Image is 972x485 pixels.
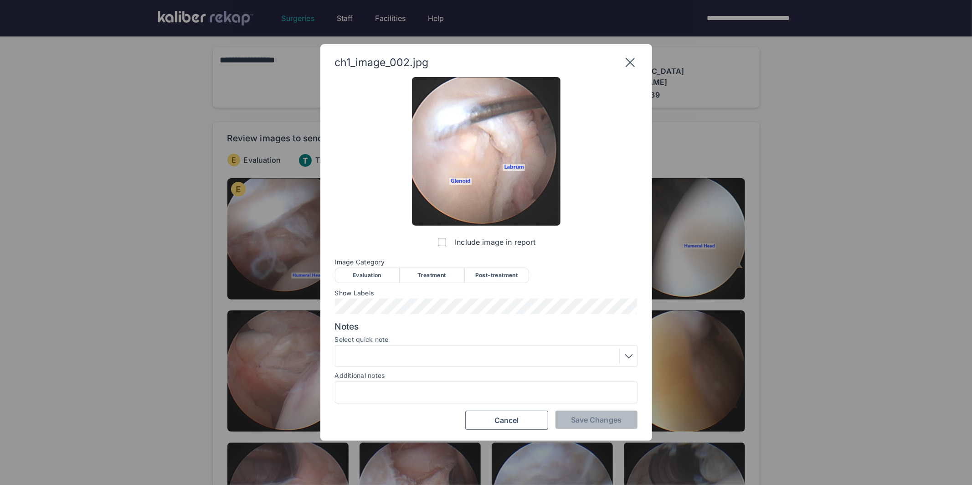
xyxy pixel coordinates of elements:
span: Save Changes [571,415,622,424]
img: ch1_image_002.jpg [412,77,561,226]
div: Post-treatment [464,268,529,283]
input: Include image in report [438,238,446,246]
span: Notes [335,321,638,332]
button: Cancel [465,411,548,430]
label: Additional notes [335,371,385,379]
div: Evaluation [335,268,400,283]
span: Cancel [494,416,519,425]
label: Include image in report [436,233,535,251]
div: Treatment [400,268,464,283]
span: ch1_image_002.jpg [335,56,429,69]
span: Image Category [335,258,638,266]
label: Select quick note [335,336,638,343]
span: Show Labels [335,289,638,297]
button: Save Changes [555,411,638,429]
